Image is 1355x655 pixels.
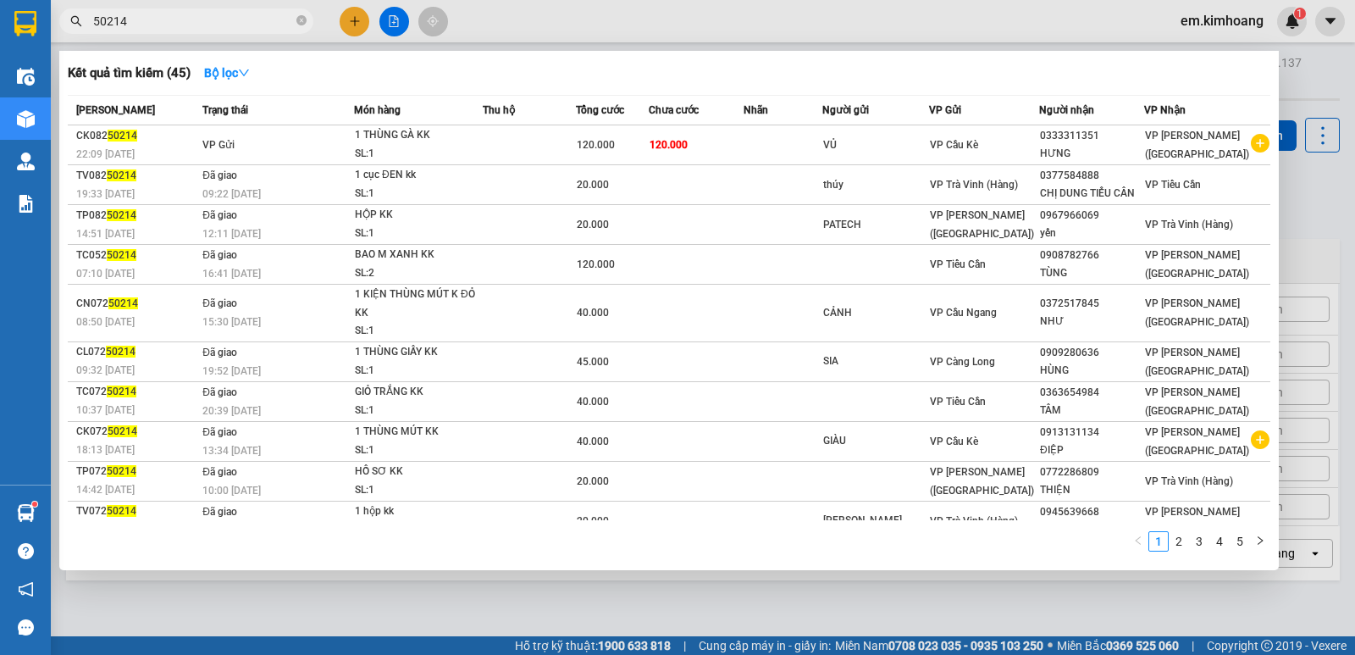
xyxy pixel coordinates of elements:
span: VP Gửi [929,104,961,116]
a: 5 [1231,532,1249,551]
div: CẢNH [823,304,928,322]
div: SL: 1 [355,225,482,243]
span: VP Tiểu Cần [930,258,986,270]
span: 50214 [107,249,136,261]
span: search [70,15,82,27]
p: GỬI: [7,33,247,49]
span: Đã giao [202,466,237,478]
div: SL: 1 [355,402,482,420]
div: CK082 [76,127,197,145]
a: 4 [1210,532,1229,551]
div: 0772286809 [1040,463,1143,481]
span: VP [PERSON_NAME] ([GEOGRAPHIC_DATA]) [1145,426,1249,457]
span: plus-circle [1251,430,1269,449]
div: HỘP KK [355,206,482,225]
span: VP Trà Vinh (Hàng) [930,515,1018,527]
span: 0333311351 - [7,92,130,108]
span: Đã giao [202,347,237,358]
div: SL: 1 [355,362,482,380]
li: 1 [1148,531,1169,552]
span: left [1133,536,1143,546]
div: TV072 [76,502,197,520]
span: question-circle [18,543,34,559]
li: 5 [1230,531,1250,552]
span: 09:32 [DATE] [76,364,135,376]
strong: BIÊN NHẬN GỬI HÀNG [57,9,196,25]
div: 0372517845 [1040,295,1143,313]
span: 19:33 [DATE] [76,188,135,200]
span: VP Nhận [1144,104,1186,116]
div: 1 THÙNG GIẤY KK [355,343,482,362]
div: TÂM [1040,402,1143,419]
input: Tìm tên, số ĐT hoặc mã đơn [93,12,293,31]
span: 50214 [106,346,135,358]
div: thúy [823,176,928,194]
span: down [238,67,250,79]
p: NHẬN: [7,57,247,89]
strong: Bộ lọc [204,66,250,80]
span: VP Tiểu Cần [1145,179,1201,191]
span: Chưa cước [649,104,699,116]
span: 120.000 [577,139,615,151]
span: GIAO: [7,110,230,142]
span: Trạng thái [202,104,248,116]
button: Bộ lọcdown [191,59,263,86]
div: TP082 [76,207,197,225]
div: SL: 1 [355,185,482,203]
div: 1 THÙNG GÀ KK [355,126,482,145]
span: 20:39 [DATE] [202,405,261,417]
span: VP Cầu Kè [930,436,978,447]
span: VP [PERSON_NAME] ([GEOGRAPHIC_DATA]) [1145,249,1249,280]
span: 12:11 [DATE] [202,228,261,240]
div: 0945639668 [1040,503,1143,521]
div: HỒ SƠ KK [355,463,482,481]
div: NHƯ [1040,313,1143,330]
span: 50214 [108,425,137,437]
div: CHỊ DUNG TIỂU CẦN [1040,185,1143,203]
span: close-circle [296,14,307,30]
div: HÙNG [1040,362,1143,380]
span: Đã giao [202,386,237,398]
span: VP Tiểu Cần [930,396,986,408]
span: 40.000 [577,436,609,447]
span: 08:50 [DATE] [76,316,135,328]
span: VP Càng Long [930,356,995,368]
span: VP Cầu Kè - [35,33,123,49]
div: TP072 [76,463,197,480]
div: HƯNG [1040,145,1143,163]
li: 3 [1189,531,1209,552]
img: warehouse-icon [17,68,35,86]
span: close-circle [296,15,307,25]
span: 20.000 [577,515,609,527]
div: 1 KIỆN THÙNG MÚT K ĐỎ KK [355,286,482,322]
span: 18:13 [DATE] [76,444,135,456]
span: Nhãn [744,104,768,116]
button: left [1128,531,1148,552]
span: 07:10 [DATE] [76,268,135,280]
div: SL: 1 [355,322,482,341]
span: 50214 [108,130,137,142]
span: 13:34 [DATE] [202,445,261,457]
span: VP [PERSON_NAME] ([GEOGRAPHIC_DATA]) [1145,130,1249,160]
span: VP Gửi [202,139,235,151]
span: VP Cầu Ngang [930,307,997,319]
span: VP Cầu Kè [930,139,978,151]
div: 0967966069 [1040,207,1143,225]
span: 09:22 [DATE] [202,188,261,200]
span: VP Trà Vinh (Hàng) [930,179,1018,191]
span: Đã giao [202,297,237,309]
button: right [1250,531,1270,552]
div: 0913131134 [1040,424,1143,441]
span: 40.000 [577,396,609,408]
span: VP Trà Vinh (Hàng) [1145,475,1233,487]
span: [PERSON_NAME] CHẾT + KIỄM DỊCH [7,110,230,142]
h3: Kết quả tìm kiếm ( 45 ) [68,64,191,82]
sup: 1 [32,502,37,507]
div: TV082 [76,167,197,185]
span: right [1255,536,1265,546]
div: 0363654984 [1040,384,1143,402]
div: 1 THÙNG MÚT KK [355,423,482,441]
span: 20.000 [577,179,609,191]
div: 0377584888 [1040,167,1143,185]
li: 4 [1209,531,1230,552]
